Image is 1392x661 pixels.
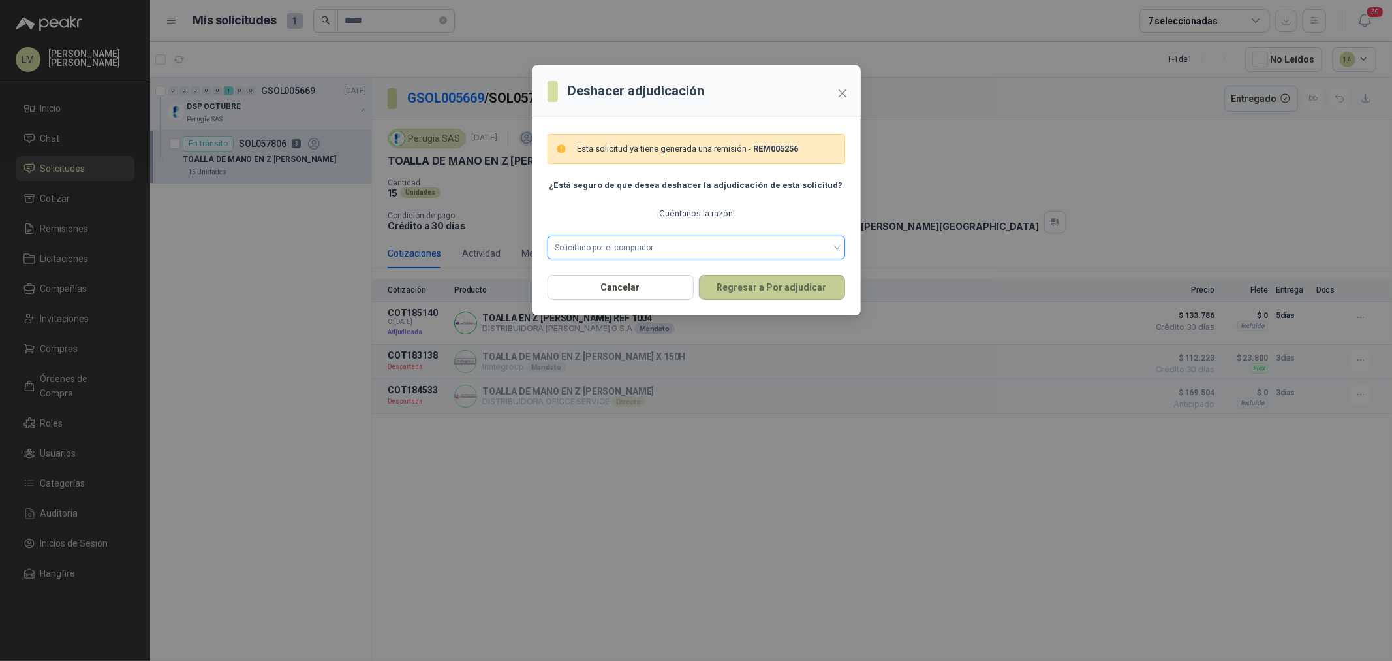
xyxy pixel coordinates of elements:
[568,81,705,101] h3: Deshacer adjudicación
[548,180,845,192] p: ¿Está seguro de que desea deshacer la adjudicación de esta solicitud?
[837,88,848,99] span: close
[555,238,837,257] span: Solicitado por el comprador
[577,142,798,155] p: Esta solicitud ya tiene generada una remisión -
[753,144,798,153] b: REM005256
[548,275,694,300] button: Cancelar
[548,208,845,220] p: ¡Cuéntanos la razón!
[832,83,853,104] button: Close
[699,275,845,300] button: Regresar a Por adjudicar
